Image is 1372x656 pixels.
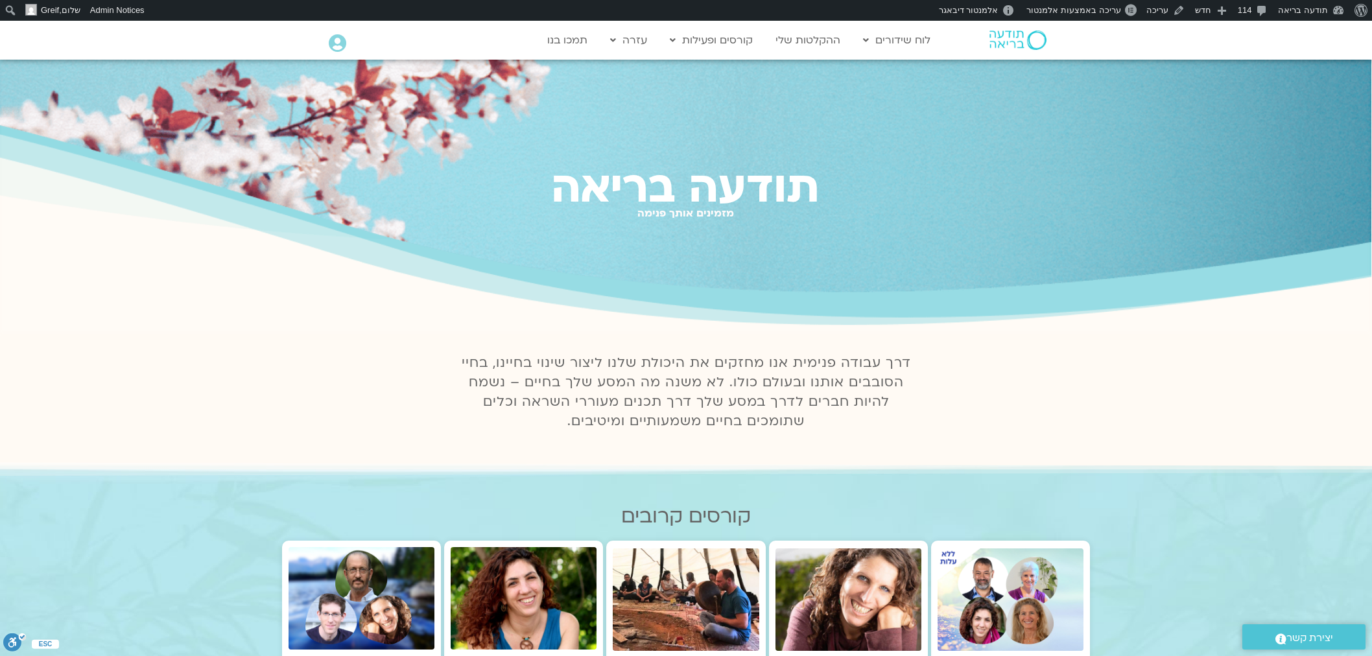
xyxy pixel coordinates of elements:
[454,353,918,431] p: דרך עבודה פנימית אנו מחזקים את היכולת שלנו ליצור שינוי בחיינו, בחיי הסובבים אותנו ובעולם כולו. לא...
[41,5,59,15] span: Greif
[1286,629,1333,647] span: יצירת קשר
[769,28,847,53] a: ההקלטות שלי
[857,28,937,53] a: לוח שידורים
[989,30,1047,50] img: תודעה בריאה
[541,28,594,53] a: תמכו בנו
[1026,5,1120,15] span: עריכה באמצעות אלמנטור
[663,28,759,53] a: קורסים ופעילות
[604,28,654,53] a: עזרה
[282,505,1090,528] h2: קורסים קרובים
[1242,624,1366,650] a: יצירת קשר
